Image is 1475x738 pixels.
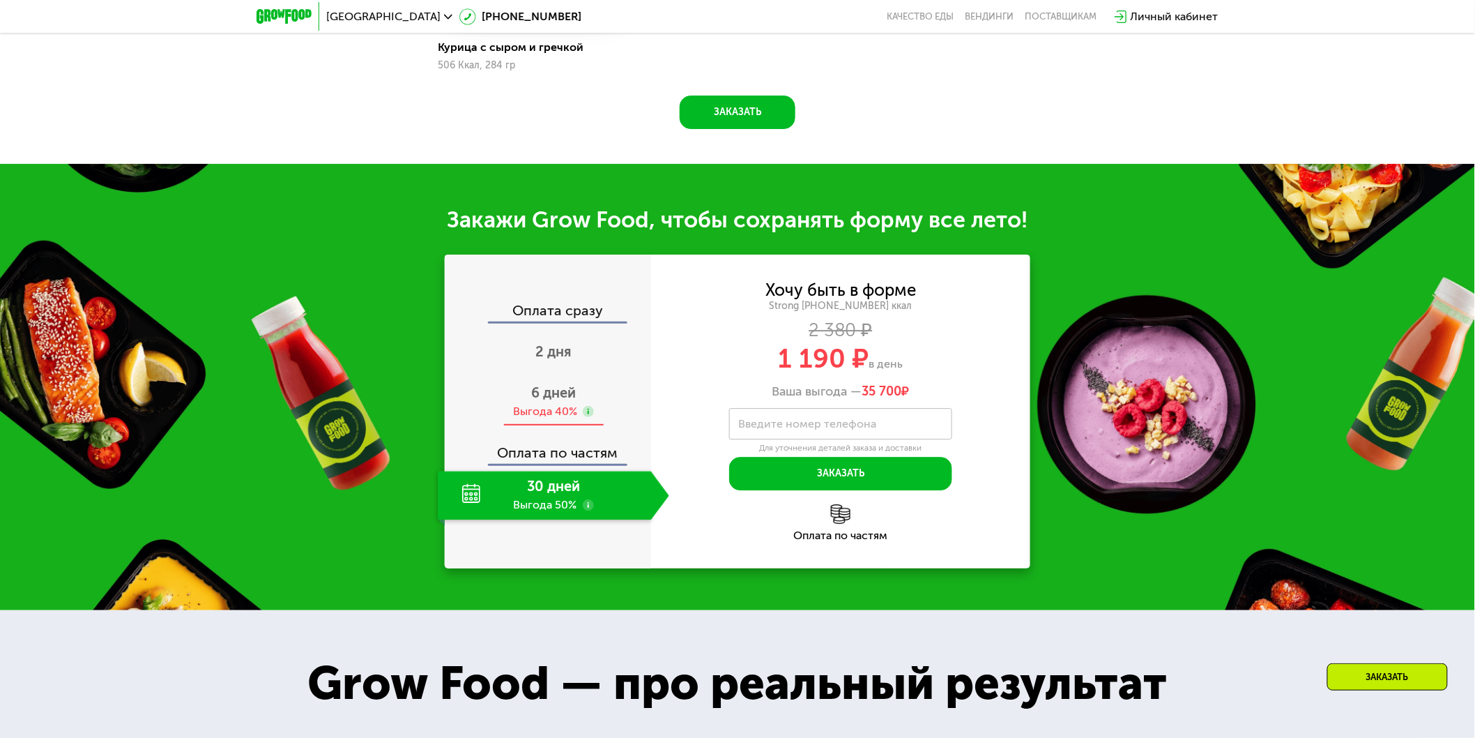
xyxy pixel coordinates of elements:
button: Заказать [680,96,795,129]
div: поставщикам [1025,11,1096,22]
div: Grow Food — про реальный результат [273,649,1202,718]
a: Качество еды [887,11,954,22]
div: Курица с сыром и гречкой [438,40,625,54]
span: 1 190 ₽ [779,342,869,375]
div: Ваша выгода — [651,384,1030,400]
div: Заказать [1327,663,1448,691]
span: в день [869,357,903,370]
a: Вендинги [965,11,1014,22]
div: 506 Ккал, 284 гр [438,60,614,71]
label: Введите номер телефона [738,420,876,428]
a: [PHONE_NUMBER] [459,8,581,25]
div: 2 380 ₽ [651,323,1030,338]
button: Заказать [729,457,952,490]
div: Strong [PHONE_NUMBER] ккал [651,300,1030,312]
span: [GEOGRAPHIC_DATA] [326,11,441,22]
div: Для уточнения деталей заказа и доставки [729,443,952,454]
div: Оплата сразу [446,303,651,322]
div: Оплата по частям [651,530,1030,541]
span: 2 дня [535,343,572,360]
div: Личный кабинет [1131,8,1218,25]
img: l6xcnZfty9opOoJh.png [831,504,850,524]
span: ₽ [862,384,910,400]
div: Хочу быть в форме [765,283,916,298]
div: Оплата по частям [446,432,651,464]
div: Выгода 40% [513,404,577,419]
span: 35 700 [862,384,902,399]
span: 6 дней [531,384,576,401]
